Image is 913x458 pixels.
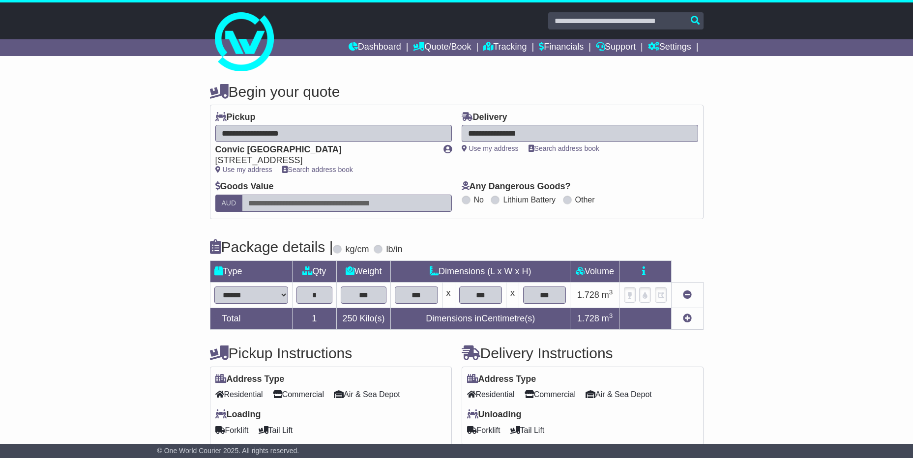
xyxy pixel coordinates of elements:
span: 1.728 [577,314,599,323]
td: Volume [570,260,619,282]
a: Settings [648,39,691,56]
div: Convic [GEOGRAPHIC_DATA] [215,144,434,155]
label: Unloading [467,409,522,420]
label: Address Type [467,374,536,385]
td: Dimensions (L x W x H) [391,260,570,282]
span: Residential [215,387,263,402]
a: Dashboard [349,39,401,56]
label: Pickup [215,112,256,123]
a: Search address book [282,166,353,173]
span: Commercial [273,387,324,402]
a: Remove this item [683,290,692,300]
a: Use my address [462,144,519,152]
a: Quote/Book [413,39,471,56]
a: Support [596,39,636,56]
a: Search address book [529,144,599,152]
label: Loading [215,409,261,420]
span: 1.728 [577,290,599,300]
span: Air & Sea Depot [334,387,400,402]
label: No [474,195,484,204]
h4: Delivery Instructions [462,345,704,361]
div: [STREET_ADDRESS] [215,155,434,166]
span: © One World Courier 2025. All rights reserved. [157,447,299,455]
td: Total [210,308,292,329]
span: 250 [343,314,357,323]
a: Financials [539,39,584,56]
label: Other [575,195,595,204]
a: Tracking [483,39,527,56]
span: Forklift [215,423,249,438]
label: Any Dangerous Goods? [462,181,571,192]
span: m [602,314,613,323]
span: Commercial [525,387,576,402]
td: 1 [292,308,337,329]
span: Residential [467,387,515,402]
span: Tail Lift [510,423,545,438]
td: Weight [337,260,391,282]
label: AUD [215,195,243,212]
td: x [442,282,455,308]
label: Address Type [215,374,285,385]
label: Delivery [462,112,507,123]
span: Forklift [467,423,501,438]
span: Air & Sea Depot [586,387,652,402]
h4: Package details | [210,239,333,255]
td: Kilo(s) [337,308,391,329]
label: kg/cm [345,244,369,255]
td: Type [210,260,292,282]
sup: 3 [609,312,613,319]
span: m [602,290,613,300]
h4: Begin your quote [210,84,704,100]
a: Add new item [683,314,692,323]
span: Tail Lift [259,423,293,438]
td: Qty [292,260,337,282]
label: lb/in [386,244,402,255]
sup: 3 [609,288,613,296]
a: Use my address [215,166,272,173]
label: Lithium Battery [503,195,556,204]
td: x [506,282,519,308]
td: Dimensions in Centimetre(s) [391,308,570,329]
label: Goods Value [215,181,274,192]
h4: Pickup Instructions [210,345,452,361]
